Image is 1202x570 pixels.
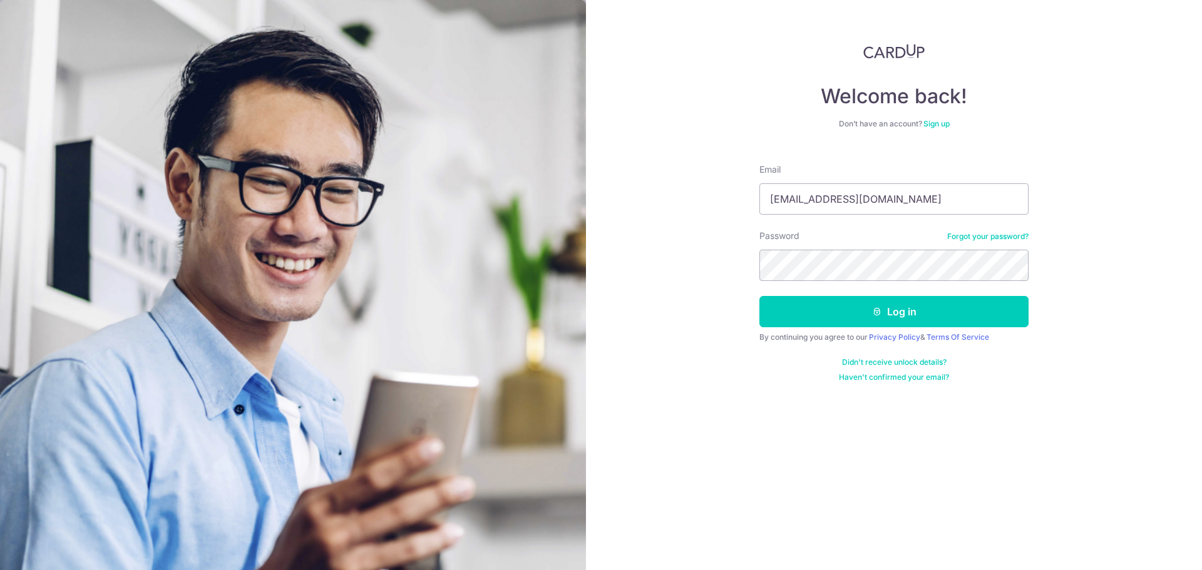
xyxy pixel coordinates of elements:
[923,119,950,128] a: Sign up
[759,163,781,176] label: Email
[927,332,989,342] a: Terms Of Service
[842,357,947,367] a: Didn't receive unlock details?
[759,183,1029,215] input: Enter your Email
[839,372,949,382] a: Haven't confirmed your email?
[947,232,1029,242] a: Forgot your password?
[759,119,1029,129] div: Don’t have an account?
[759,332,1029,342] div: By continuing you agree to our &
[759,230,799,242] label: Password
[759,296,1029,327] button: Log in
[869,332,920,342] a: Privacy Policy
[759,84,1029,109] h4: Welcome back!
[863,44,925,59] img: CardUp Logo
